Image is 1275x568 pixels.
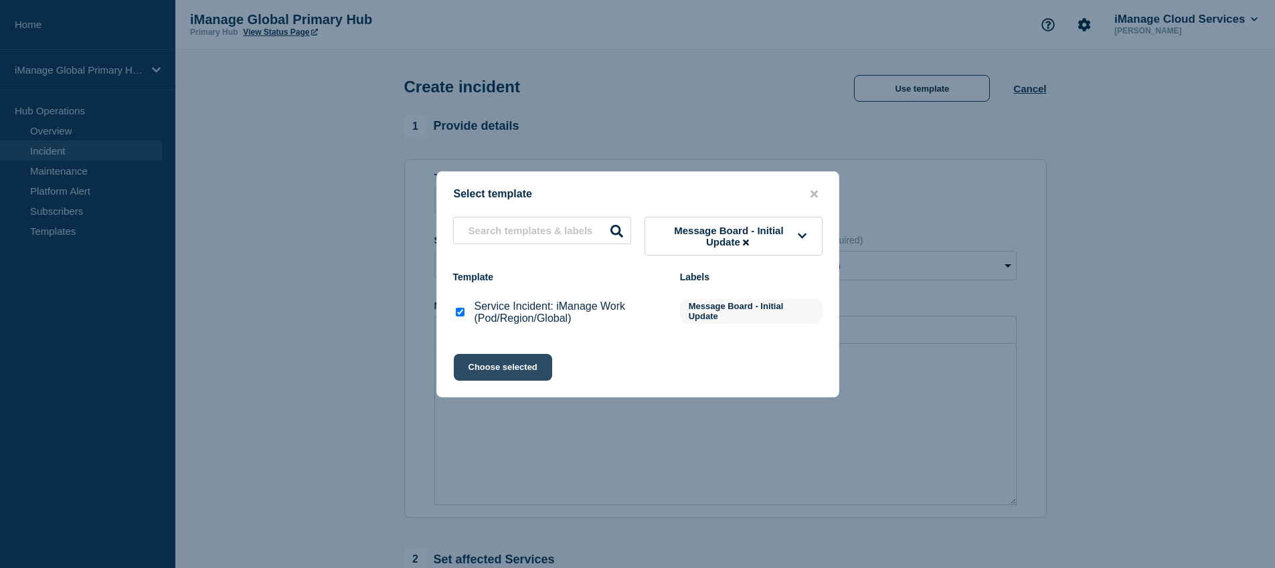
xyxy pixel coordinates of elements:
[437,188,839,201] div: Select template
[454,354,552,381] button: Choose selected
[456,308,464,316] input: Service Incident: iManage Work (Pod/Region/Global) checkbox
[645,217,823,256] button: Message Board - Initial Update
[660,225,798,248] span: Message Board - Initial Update
[453,217,631,244] input: Search templates & labels
[680,272,823,282] div: Labels
[453,272,667,282] div: Template
[680,298,823,324] span: Message Board - Initial Update
[475,300,667,324] p: Service Incident: iManage Work (Pod/Region/Global)
[806,188,822,201] button: close button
